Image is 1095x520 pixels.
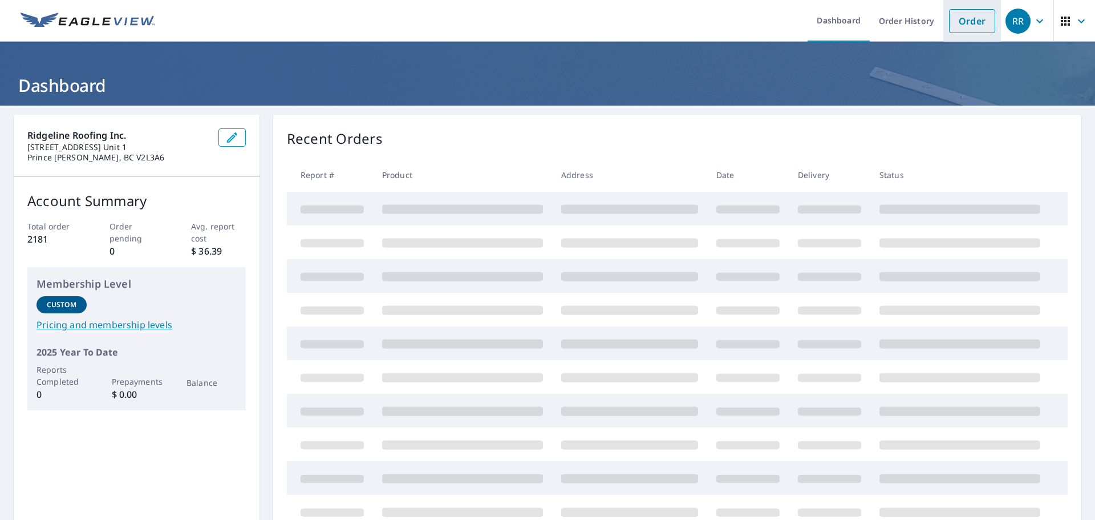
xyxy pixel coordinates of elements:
p: 0 [109,244,164,258]
div: RR [1005,9,1031,34]
th: Delivery [789,158,870,192]
p: 2025 Year To Date [36,345,237,359]
p: Reports Completed [36,364,87,388]
th: Date [707,158,789,192]
p: Prince [PERSON_NAME], BC V2L3A6 [27,152,209,163]
p: Custom [47,300,76,310]
p: Order pending [109,220,164,244]
th: Status [870,158,1049,192]
p: Account Summary [27,191,246,211]
th: Report # [287,158,373,192]
p: [STREET_ADDRESS] Unit 1 [27,142,209,152]
p: $ 0.00 [112,388,162,401]
p: $ 36.39 [191,244,246,258]
th: Address [552,158,707,192]
p: 0 [36,388,87,401]
p: Ridgeline Roofing Inc. [27,128,209,142]
p: Avg. report cost [191,220,246,244]
p: Balance [186,377,237,389]
h1: Dashboard [14,74,1081,97]
p: Membership Level [36,276,237,292]
p: Total order [27,220,82,232]
th: Product [373,158,552,192]
img: EV Logo [21,13,155,30]
p: 2181 [27,232,82,246]
p: Prepayments [112,376,162,388]
a: Pricing and membership levels [36,318,237,332]
a: Order [949,9,995,33]
p: Recent Orders [287,128,383,149]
